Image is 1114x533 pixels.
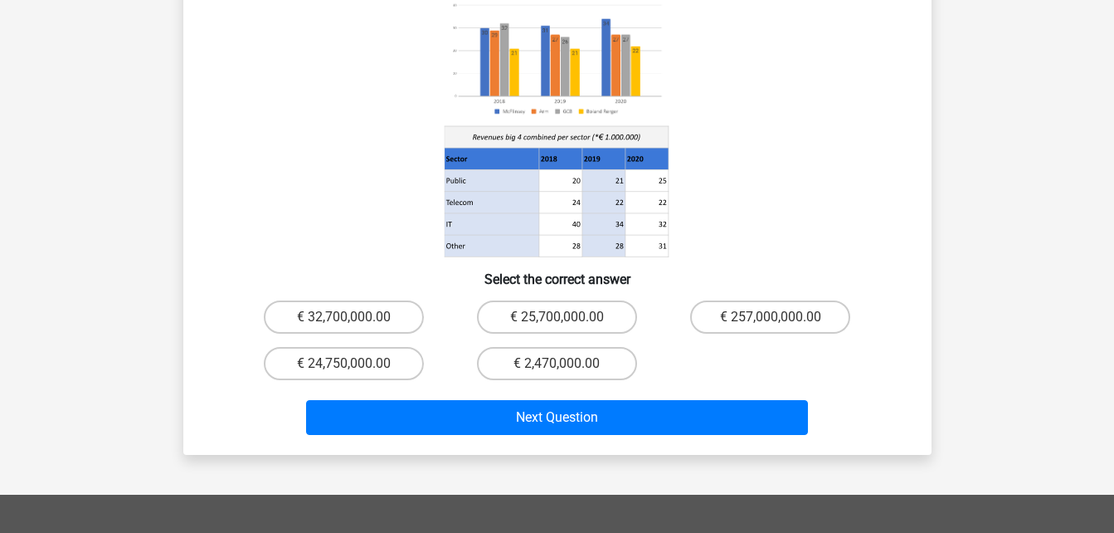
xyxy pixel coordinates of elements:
h6: Select the correct answer [210,258,905,287]
label: € 24,750,000.00 [264,347,424,380]
button: Next Question [306,400,808,435]
label: € 32,700,000.00 [264,301,424,334]
label: € 25,700,000.00 [477,301,637,334]
label: € 257,000,000.00 [690,301,850,334]
label: € 2,470,000.00 [477,347,637,380]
